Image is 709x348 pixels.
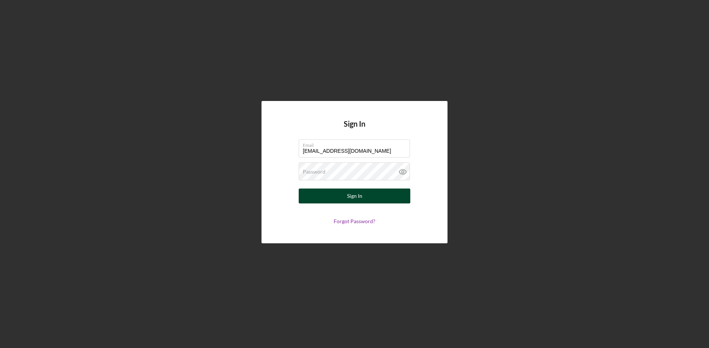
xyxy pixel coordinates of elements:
[344,120,365,139] h4: Sign In
[303,169,325,175] label: Password
[334,218,375,224] a: Forgot Password?
[299,189,410,203] button: Sign In
[347,189,362,203] div: Sign In
[303,140,410,148] label: Email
